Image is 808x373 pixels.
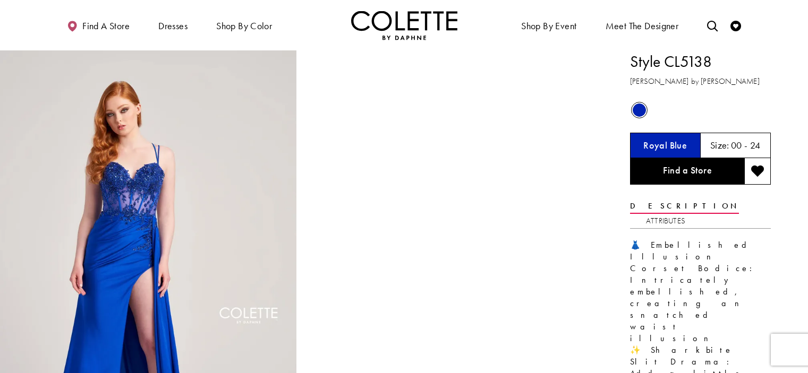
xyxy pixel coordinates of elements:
[731,140,761,151] h5: 00 - 24
[518,11,579,40] span: Shop By Event
[606,21,679,31] span: Meet the designer
[630,75,771,88] h3: [PERSON_NAME] by [PERSON_NAME]
[603,11,682,40] a: Meet the designer
[710,139,729,151] span: Size:
[630,158,744,185] a: Find a Store
[64,11,132,40] a: Find a store
[646,213,685,229] a: Attributes
[630,101,649,119] div: Royal Blue
[521,21,576,31] span: Shop By Event
[351,11,457,40] a: Visit Home Page
[630,198,739,214] a: Description
[214,11,275,40] span: Shop by color
[351,11,457,40] img: Colette by Daphne
[643,140,687,151] h5: Chosen color
[158,21,188,31] span: Dresses
[728,11,744,40] a: Check Wishlist
[82,21,130,31] span: Find a store
[704,11,720,40] a: Toggle search
[156,11,190,40] span: Dresses
[744,158,771,185] button: Add to wishlist
[630,50,771,73] h1: Style CL5138
[302,50,598,198] video: Style CL5138 Colette by Daphne #1 autoplay loop mute video
[216,21,272,31] span: Shop by color
[630,100,771,120] div: Product color controls state depends on size chosen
